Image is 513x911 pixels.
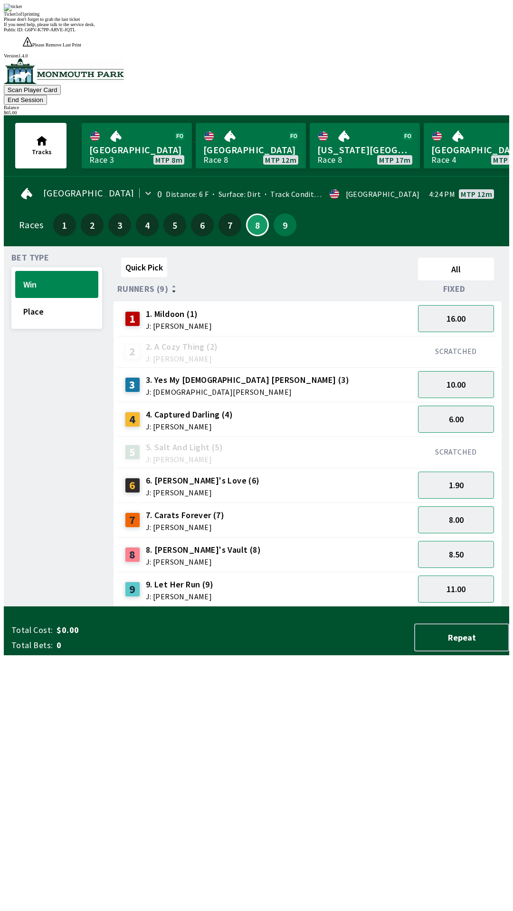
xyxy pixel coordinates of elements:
span: G6PV-K7PP-ARVE-JQTL [25,27,76,32]
span: 1 [56,222,74,228]
div: Version 1.4.0 [4,53,509,58]
span: J: [PERSON_NAME] [146,355,218,363]
button: End Session [4,95,47,105]
button: Tracks [15,123,66,168]
span: Tracks [32,148,52,156]
button: 9 [274,214,296,236]
div: Race 8 [317,156,342,164]
span: J: [PERSON_NAME] [146,455,223,463]
span: 6.00 [449,414,464,425]
span: MTP 8m [155,156,182,164]
span: 11.00 [446,584,465,595]
div: Runners (9) [117,284,414,294]
span: 5. Salt And Light (5) [146,441,223,454]
div: $ 65.00 [4,110,509,115]
button: 4 [136,214,159,236]
div: 6 [125,478,140,493]
div: [GEOGRAPHIC_DATA] [346,190,420,198]
button: 5 [163,214,186,236]
span: 0 [57,640,206,651]
span: MTP 12m [461,190,492,198]
span: 2 [83,222,101,228]
span: J: [PERSON_NAME] [146,423,233,430]
button: Quick Pick [121,258,167,277]
span: 8.00 [449,514,464,525]
button: 11.00 [418,576,494,603]
div: Public ID: [4,27,509,32]
span: $0.00 [57,624,206,636]
span: 4. Captured Darling (4) [146,409,233,421]
a: [GEOGRAPHIC_DATA]Race 3MTP 8m [82,123,192,168]
div: 2 [125,344,140,359]
span: Bet Type [11,254,49,261]
a: [GEOGRAPHIC_DATA]Race 8MTP 12m [196,123,306,168]
span: 1.90 [449,480,464,491]
span: J: [PERSON_NAME] [146,523,224,531]
span: 8 [249,223,266,227]
button: 1 [53,214,76,236]
span: 7 [221,222,239,228]
span: [US_STATE][GEOGRAPHIC_DATA] [317,144,412,156]
span: 2. A Cozy Thing (2) [146,341,218,353]
span: 8. [PERSON_NAME]'s Vault (8) [146,544,261,556]
button: 2 [81,214,104,236]
div: 7 [125,512,140,528]
button: 16.00 [418,305,494,332]
a: [US_STATE][GEOGRAPHIC_DATA]Race 8MTP 17m [310,123,420,168]
span: [GEOGRAPHIC_DATA] [203,144,298,156]
button: All [418,258,494,280]
div: Races [19,221,43,229]
button: 8 [246,214,269,236]
div: 5 [125,445,140,460]
span: Please Remove Last Print [32,42,81,47]
span: 1. Mildoon (1) [146,308,212,320]
div: Race 3 [89,156,114,164]
span: Distance: 6 F [166,189,209,199]
button: Scan Player Card [4,85,61,95]
button: Repeat [414,623,509,651]
span: Win [23,279,90,290]
div: 0 [157,190,162,198]
div: Please don't forget to grab the last ticket [4,17,509,22]
button: 8.50 [418,541,494,568]
span: Runners (9) [117,285,168,293]
span: 4 [138,222,156,228]
span: J: [PERSON_NAME] [146,489,260,496]
button: 8.00 [418,506,494,533]
span: MTP 17m [379,156,410,164]
span: 6 [193,222,211,228]
img: venue logo [4,58,124,84]
span: Quick Pick [125,262,163,273]
span: 9 [276,222,294,228]
span: J: [PERSON_NAME] [146,322,212,330]
div: SCRATCHED [418,447,494,456]
span: MTP 12m [265,156,296,164]
span: Fixed [443,285,465,293]
span: If you need help, please talk to the service desk. [4,22,95,27]
span: 16.00 [446,313,465,324]
button: Win [15,271,98,298]
span: Total Cost: [11,624,53,636]
span: Surface: Dirt [209,189,261,199]
span: 3. Yes My [DEMOGRAPHIC_DATA] [PERSON_NAME] (3) [146,374,349,386]
div: Balance [4,105,509,110]
div: Race 4 [431,156,456,164]
button: 10.00 [418,371,494,398]
img: ticket [4,4,22,11]
button: Place [15,298,98,325]
button: 1.90 [418,472,494,499]
div: 9 [125,582,140,597]
span: Place [23,306,90,317]
span: 9. Let Her Run (9) [146,578,213,591]
span: 10.00 [446,379,465,390]
button: 7 [218,214,241,236]
div: Fixed [414,284,498,294]
div: 8 [125,547,140,562]
span: J: [DEMOGRAPHIC_DATA][PERSON_NAME] [146,388,349,396]
span: Total Bets: [11,640,53,651]
span: J: [PERSON_NAME] [146,558,261,566]
div: SCRATCHED [418,346,494,356]
div: 4 [125,412,140,427]
span: 3 [111,222,129,228]
button: 6.00 [418,406,494,433]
